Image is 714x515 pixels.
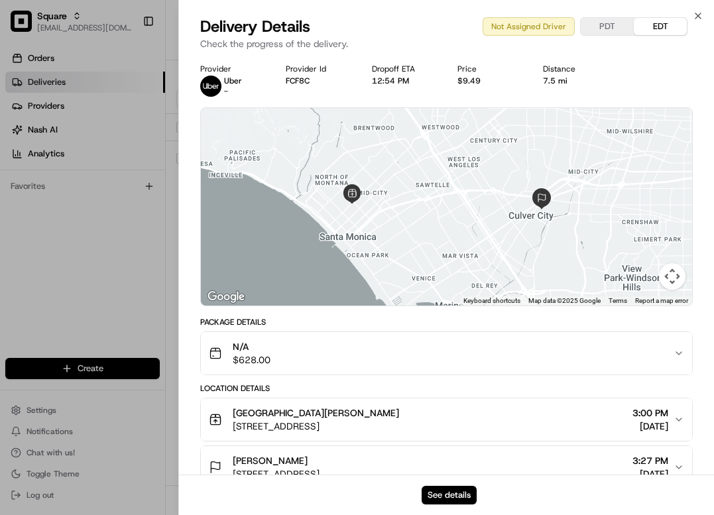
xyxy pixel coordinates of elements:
img: uber-new-logo.jpeg [200,76,221,97]
button: N/A$628.00 [201,332,692,374]
p: Check the progress of the delivery. [200,37,693,50]
button: Keyboard shortcuts [463,296,520,306]
span: [STREET_ADDRESS] [233,467,320,481]
span: [PERSON_NAME] [233,454,308,467]
button: FCF8C [286,76,310,86]
a: Open this area in Google Maps (opens a new window) [204,288,248,306]
span: - [224,86,228,97]
span: [GEOGRAPHIC_DATA][PERSON_NAME] [233,406,399,420]
span: 3:00 PM [632,406,668,420]
span: 3:27 PM [632,454,668,467]
span: Uber [224,76,242,86]
button: See details [422,486,477,504]
a: Terms [609,297,627,304]
button: [PERSON_NAME][STREET_ADDRESS]3:27 PM[DATE] [201,446,692,488]
div: Dropoff ETA [372,64,436,74]
div: 12:54 PM [372,76,436,86]
span: [STREET_ADDRESS] [233,420,399,433]
div: Provider Id [286,64,350,74]
div: Package Details [200,317,693,327]
span: [DATE] [632,467,668,481]
div: Distance [543,64,607,74]
div: Provider [200,64,265,74]
span: Map data ©2025 Google [528,297,601,304]
div: 7.5 mi [543,76,607,86]
a: Report a map error [635,297,688,304]
button: Map camera controls [659,263,685,290]
div: Location Details [200,383,693,394]
img: Google [204,288,248,306]
button: [GEOGRAPHIC_DATA][PERSON_NAME][STREET_ADDRESS]3:00 PM[DATE] [201,398,692,441]
span: Delivery Details [200,16,310,37]
span: [DATE] [632,420,668,433]
span: $628.00 [233,353,270,367]
div: $9.49 [457,76,522,86]
span: N/A [233,340,270,353]
button: EDT [634,18,687,35]
button: PDT [581,18,634,35]
div: Price [457,64,522,74]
